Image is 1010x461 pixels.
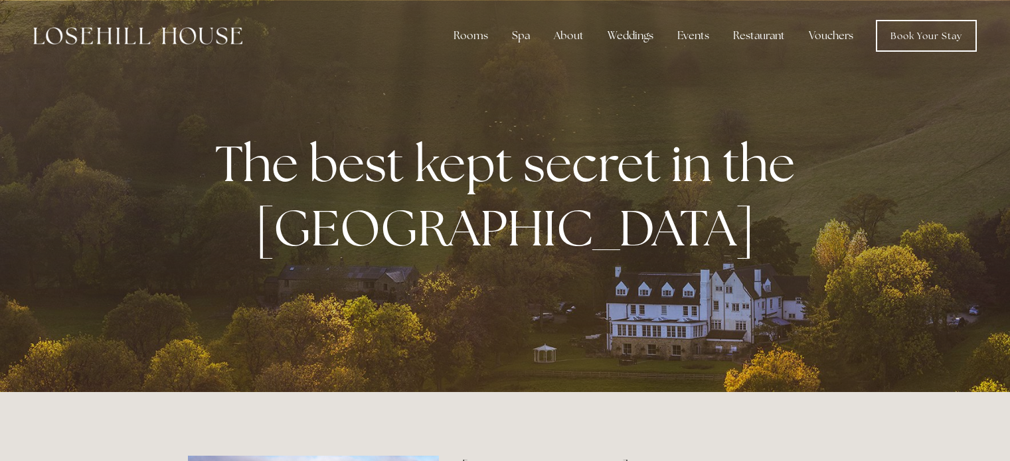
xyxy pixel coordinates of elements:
[597,23,664,49] div: Weddings
[876,20,977,52] a: Book Your Stay
[722,23,796,49] div: Restaurant
[543,23,594,49] div: About
[443,23,499,49] div: Rooms
[215,131,805,261] strong: The best kept secret in the [GEOGRAPHIC_DATA]
[33,27,242,44] img: Losehill House
[798,23,864,49] a: Vouchers
[667,23,720,49] div: Events
[501,23,541,49] div: Spa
